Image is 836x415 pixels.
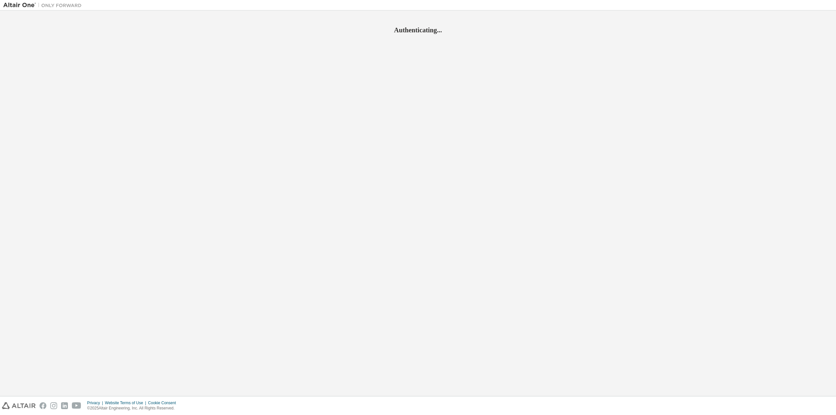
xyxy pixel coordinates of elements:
[148,400,180,406] div: Cookie Consent
[72,402,81,409] img: youtube.svg
[40,402,46,409] img: facebook.svg
[105,400,148,406] div: Website Terms of Use
[3,2,85,8] img: Altair One
[87,400,105,406] div: Privacy
[50,402,57,409] img: instagram.svg
[3,26,833,34] h2: Authenticating...
[2,402,36,409] img: altair_logo.svg
[87,406,180,411] p: © 2025 Altair Engineering, Inc. All Rights Reserved.
[61,402,68,409] img: linkedin.svg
